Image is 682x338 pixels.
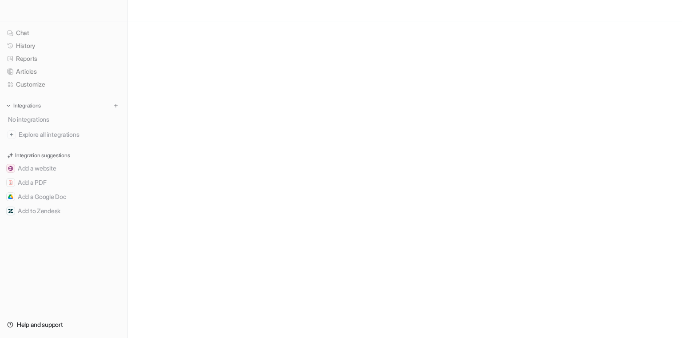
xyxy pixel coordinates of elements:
img: explore all integrations [7,130,16,139]
a: Customize [4,78,124,91]
img: menu_add.svg [113,103,119,109]
a: Articles [4,65,124,78]
a: Explore all integrations [4,128,124,141]
img: Add a Google Doc [8,194,13,199]
button: Add a PDFAdd a PDF [4,175,124,190]
img: Add a PDF [8,180,13,185]
p: Integration suggestions [15,151,70,159]
img: Add a website [8,166,13,171]
span: Explore all integrations [19,127,120,142]
a: History [4,40,124,52]
button: Add a websiteAdd a website [4,161,124,175]
button: Integrations [4,101,44,110]
a: Reports [4,52,124,65]
button: Add to ZendeskAdd to Zendesk [4,204,124,218]
p: Integrations [13,102,41,109]
div: No integrations [5,112,124,127]
img: Add to Zendesk [8,208,13,214]
img: expand menu [5,103,12,109]
button: Add a Google DocAdd a Google Doc [4,190,124,204]
a: Chat [4,27,124,39]
a: Help and support [4,318,124,331]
